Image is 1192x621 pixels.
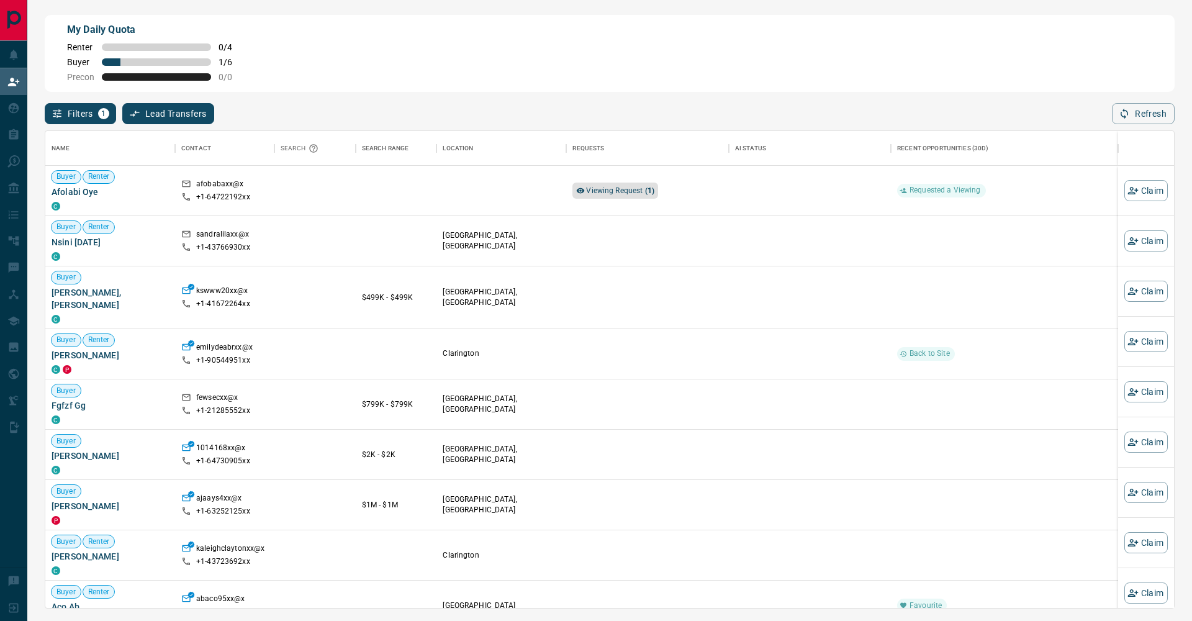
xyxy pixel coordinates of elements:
p: sandralilaxx@x [196,229,249,242]
button: Lead Transfers [122,103,215,124]
p: +1- 90544951xx [196,355,250,366]
button: Claim [1124,432,1168,453]
div: Search [281,131,322,166]
div: property.ca [63,365,71,374]
span: Renter [83,587,115,597]
span: Buyer [52,222,81,232]
button: Claim [1124,482,1168,503]
div: AI Status [729,131,891,166]
span: Renter [67,42,94,52]
span: Afolabi Oye [52,186,169,198]
p: ajaays4xx@x [196,493,242,506]
p: [GEOGRAPHIC_DATA], [GEOGRAPHIC_DATA] [443,444,560,465]
span: Buyer [52,537,81,547]
div: Requests [572,131,604,166]
div: condos.ca [52,466,60,474]
p: Clarington [443,550,560,561]
button: Claim [1124,180,1168,201]
button: Refresh [1112,103,1175,124]
div: condos.ca [52,365,60,374]
span: Favourite [905,601,947,611]
p: +1- 64730905xx [196,456,250,466]
div: Contact [181,131,211,166]
span: Aço Ab [52,601,169,613]
strong: ( 1 ) [645,186,654,195]
div: Viewing Request (1) [572,183,658,199]
button: Claim [1124,230,1168,252]
div: Search Range [356,131,437,166]
p: $1M - $1M [362,499,431,510]
div: property.ca [52,516,60,525]
p: +1- 21285552xx [196,406,250,416]
p: +1- 43723692xx [196,556,250,567]
span: Renter [83,537,115,547]
div: condos.ca [52,315,60,324]
p: +1- 43766930xx [196,242,250,253]
button: Claim [1124,582,1168,604]
p: kswww20xx@x [196,286,248,299]
button: Claim [1124,281,1168,302]
p: +1- 63252125xx [196,506,250,517]
div: Location [436,131,566,166]
span: 1 / 6 [219,57,246,67]
div: Requests [566,131,728,166]
p: abaco95xx@x [196,594,245,607]
span: 0 / 4 [219,42,246,52]
button: Claim [1124,331,1168,352]
div: Location [443,131,473,166]
div: condos.ca [52,202,60,211]
span: Buyer [52,272,81,283]
p: $799K - $799K [362,399,431,410]
span: Back to Site [905,348,955,359]
p: fewsecxx@x [196,392,238,406]
div: AI Status [735,131,766,166]
span: Fgfzf Gg [52,399,169,412]
p: +1- 64722192xx [196,192,250,202]
span: Buyer [52,171,81,182]
span: Buyer [52,436,81,446]
span: Buyer [67,57,94,67]
span: Renter [83,335,115,345]
div: Search Range [362,131,409,166]
button: Filters1 [45,103,116,124]
span: Buyer [52,386,81,396]
div: condos.ca [52,415,60,424]
span: Buyer [52,335,81,345]
p: Clarington [443,348,560,359]
div: Name [52,131,70,166]
p: $2K - $2K [362,449,431,460]
div: Recent Opportunities (30d) [891,131,1118,166]
span: [PERSON_NAME] [52,500,169,512]
span: [PERSON_NAME] [52,450,169,462]
span: Buyer [52,587,81,597]
button: Claim [1124,532,1168,553]
p: [GEOGRAPHIC_DATA], [GEOGRAPHIC_DATA] [443,287,560,308]
div: Contact [175,131,274,166]
div: condos.ca [52,252,60,261]
p: My Daily Quota [67,22,246,37]
p: $499K - $499K [362,292,431,303]
div: condos.ca [52,566,60,575]
span: Requested a Viewing [905,185,985,196]
p: [GEOGRAPHIC_DATA], [GEOGRAPHIC_DATA] [443,230,560,252]
span: 0 / 0 [219,72,246,82]
p: [GEOGRAPHIC_DATA], [GEOGRAPHIC_DATA] [443,394,560,415]
span: Nsini [DATE] [52,236,169,248]
p: [GEOGRAPHIC_DATA] [443,601,560,611]
p: +1- 41672264xx [196,299,250,309]
span: Renter [83,222,115,232]
span: Buyer [52,486,81,497]
span: Precon [67,72,94,82]
span: Viewing Request [586,186,654,195]
p: kaleighclaytonxx@x [196,543,264,556]
p: +86- 139018593xx [196,607,259,617]
span: [PERSON_NAME] [52,550,169,563]
span: Renter [83,171,115,182]
span: [PERSON_NAME],[PERSON_NAME] [52,286,169,311]
div: Name [45,131,175,166]
p: [GEOGRAPHIC_DATA], [GEOGRAPHIC_DATA] [443,494,560,515]
div: Recent Opportunities (30d) [897,131,988,166]
p: emilydeabrxx@x [196,342,253,355]
p: 1014168xx@x [196,443,245,456]
p: afobabaxx@x [196,179,243,192]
